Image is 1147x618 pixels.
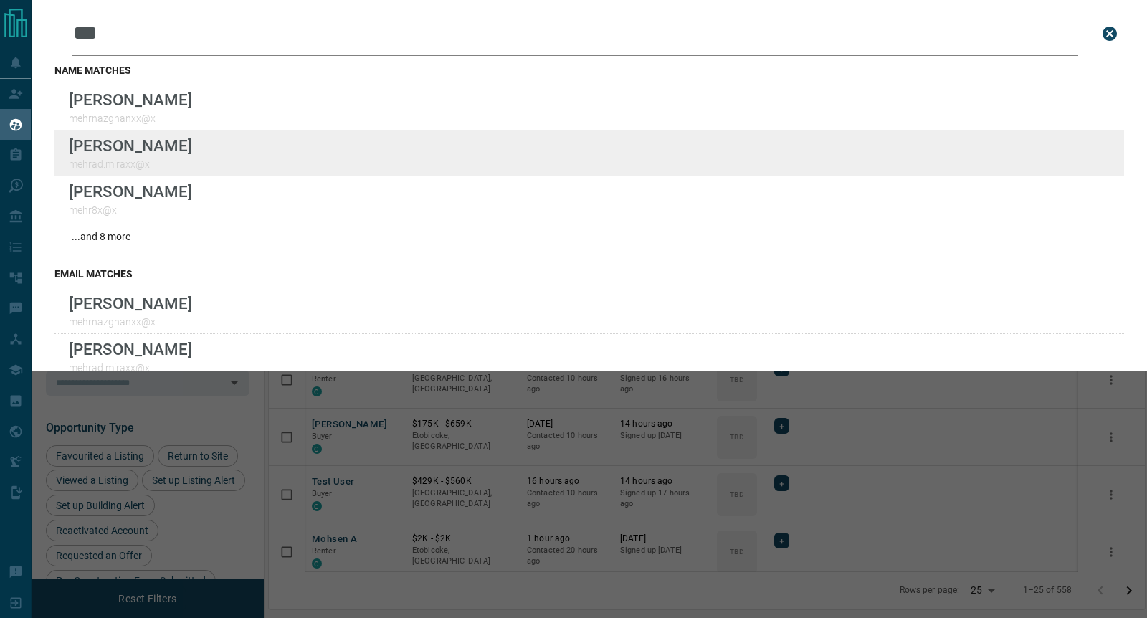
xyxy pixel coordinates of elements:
[69,113,192,124] p: mehrnazghanxx@x
[69,362,192,374] p: mehrad.miraxx@x
[69,182,192,201] p: [PERSON_NAME]
[54,268,1124,280] h3: email matches
[69,340,192,358] p: [PERSON_NAME]
[69,316,192,328] p: mehrnazghanxx@x
[69,204,192,216] p: mehr8x@x
[54,65,1124,76] h3: name matches
[1095,19,1124,48] button: close search bar
[54,222,1124,251] div: ...and 8 more
[69,136,192,155] p: [PERSON_NAME]
[69,294,192,313] p: [PERSON_NAME]
[69,158,192,170] p: mehrad.miraxx@x
[69,90,192,109] p: [PERSON_NAME]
